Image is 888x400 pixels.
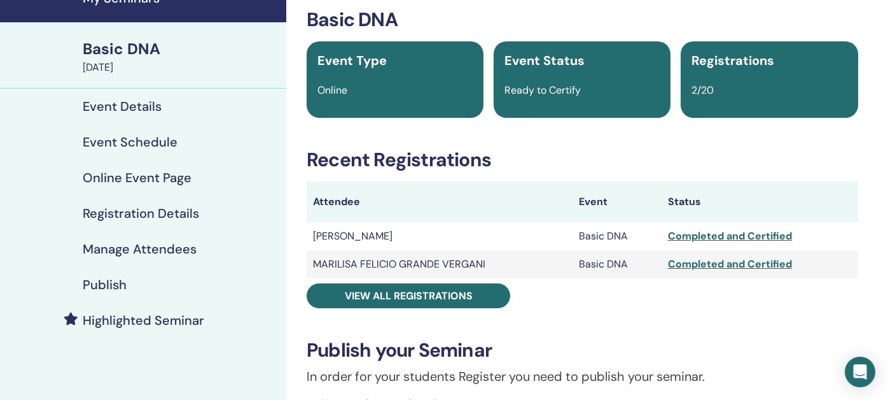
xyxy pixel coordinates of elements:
[317,52,387,69] span: Event Type
[307,182,572,222] th: Attendee
[75,38,286,75] a: Basic DNA[DATE]
[83,241,197,257] h4: Manage Attendees
[691,52,774,69] span: Registrations
[307,8,858,31] h3: Basic DNA
[307,250,572,278] td: MARILISA FELICIO GRANDE VERGANI
[345,289,473,303] span: View all registrations
[83,170,191,185] h4: Online Event Page
[83,313,204,328] h4: Highlighted Seminar
[307,148,858,171] h3: Recent Registrations
[307,339,858,362] h3: Publish your Seminar
[83,99,162,114] h4: Event Details
[317,83,347,97] span: Online
[83,134,177,150] h4: Event Schedule
[845,357,875,387] div: Open Intercom Messenger
[504,83,581,97] span: Ready to Certify
[668,229,852,244] div: Completed and Certified
[83,38,279,60] div: Basic DNA
[572,182,661,222] th: Event
[83,277,127,292] h4: Publish
[668,257,852,272] div: Completed and Certified
[504,52,585,69] span: Event Status
[307,367,858,386] p: In order for your students Register you need to publish your seminar.
[83,206,199,221] h4: Registration Details
[307,283,510,308] a: View all registrations
[662,182,858,222] th: Status
[83,60,279,75] div: [DATE]
[572,250,661,278] td: Basic DNA
[572,222,661,250] td: Basic DNA
[307,222,572,250] td: [PERSON_NAME]
[691,83,714,97] span: 2/20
